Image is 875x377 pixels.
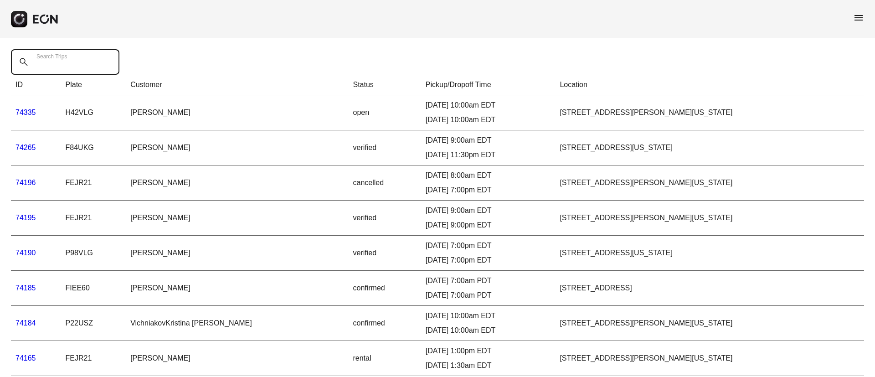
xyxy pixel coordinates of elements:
[126,165,348,201] td: [PERSON_NAME]
[426,360,551,371] div: [DATE] 1:30am EDT
[426,100,551,111] div: [DATE] 10:00am EDT
[61,130,126,165] td: F84UKG
[126,341,348,376] td: [PERSON_NAME]
[348,201,421,236] td: verified
[15,249,36,257] a: 74190
[15,214,36,222] a: 74195
[126,95,348,130] td: [PERSON_NAME]
[348,130,421,165] td: verified
[348,306,421,341] td: confirmed
[15,108,36,116] a: 74335
[61,341,126,376] td: FEJR21
[15,284,36,292] a: 74185
[61,95,126,130] td: H42VLG
[61,201,126,236] td: FEJR21
[126,306,348,341] td: VichniakovKristina [PERSON_NAME]
[126,271,348,306] td: [PERSON_NAME]
[426,310,551,321] div: [DATE] 10:00am EDT
[426,346,551,356] div: [DATE] 1:00pm EDT
[126,75,348,95] th: Customer
[426,255,551,266] div: [DATE] 7:00pm EDT
[15,144,36,151] a: 74265
[426,325,551,336] div: [DATE] 10:00am EDT
[421,75,556,95] th: Pickup/Dropoff Time
[61,271,126,306] td: FIEE60
[853,12,864,23] span: menu
[555,306,864,341] td: [STREET_ADDRESS][PERSON_NAME][US_STATE]
[61,165,126,201] td: FEJR21
[426,185,551,196] div: [DATE] 7:00pm EDT
[426,170,551,181] div: [DATE] 8:00am EDT
[348,236,421,271] td: verified
[348,95,421,130] td: open
[348,271,421,306] td: confirmed
[126,130,348,165] td: [PERSON_NAME]
[126,236,348,271] td: [PERSON_NAME]
[555,75,864,95] th: Location
[426,135,551,146] div: [DATE] 9:00am EDT
[348,75,421,95] th: Status
[15,319,36,327] a: 74184
[555,201,864,236] td: [STREET_ADDRESS][PERSON_NAME][US_STATE]
[348,165,421,201] td: cancelled
[555,271,864,306] td: [STREET_ADDRESS]
[555,130,864,165] td: [STREET_ADDRESS][US_STATE]
[61,75,126,95] th: Plate
[426,290,551,301] div: [DATE] 7:00am PDT
[126,201,348,236] td: [PERSON_NAME]
[555,165,864,201] td: [STREET_ADDRESS][PERSON_NAME][US_STATE]
[426,114,551,125] div: [DATE] 10:00am EDT
[348,341,421,376] td: rental
[426,205,551,216] div: [DATE] 9:00am EDT
[61,306,126,341] td: P22USZ
[426,220,551,231] div: [DATE] 9:00pm EDT
[426,275,551,286] div: [DATE] 7:00am PDT
[36,53,67,60] label: Search Trips
[11,75,61,95] th: ID
[15,354,36,362] a: 74165
[555,236,864,271] td: [STREET_ADDRESS][US_STATE]
[555,95,864,130] td: [STREET_ADDRESS][PERSON_NAME][US_STATE]
[61,236,126,271] td: P98VLG
[426,240,551,251] div: [DATE] 7:00pm EDT
[15,179,36,186] a: 74196
[426,150,551,160] div: [DATE] 11:30pm EDT
[555,341,864,376] td: [STREET_ADDRESS][PERSON_NAME][US_STATE]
